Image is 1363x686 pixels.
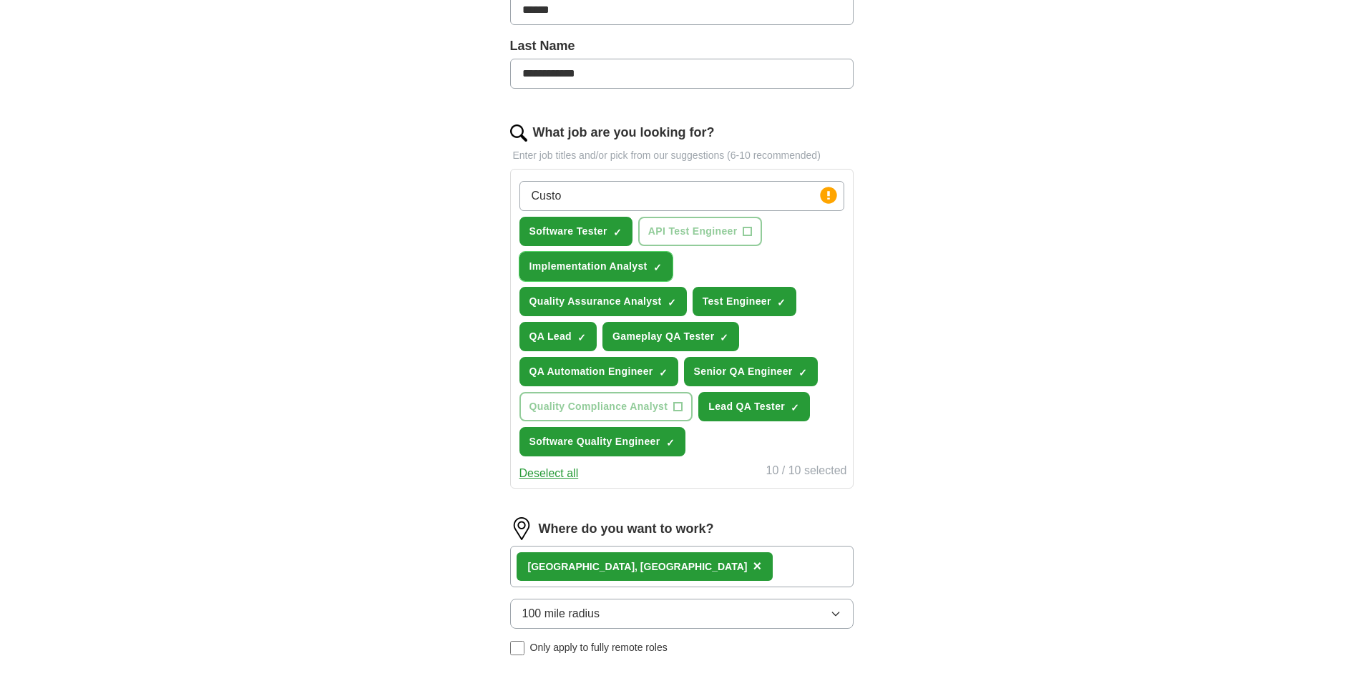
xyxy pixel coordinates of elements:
[753,558,761,574] span: ×
[519,217,632,246] button: Software Tester✓
[684,357,818,386] button: Senior QA Engineer✓
[638,217,763,246] button: API Test Engineer
[510,36,854,56] label: Last Name
[510,148,854,163] p: Enter job titles and/or pick from our suggestions (6-10 recommended)
[602,322,739,351] button: Gameplay QA Tester✓
[529,224,607,239] span: Software Tester
[612,329,714,344] span: Gameplay QA Tester
[519,427,685,456] button: Software Quality Engineer✓
[703,294,771,309] span: Test Engineer
[519,392,693,421] button: Quality Compliance Analyst
[519,181,844,211] input: Type a job title and press enter
[577,332,586,343] span: ✓
[659,367,668,378] span: ✓
[648,224,738,239] span: API Test Engineer
[519,357,678,386] button: QA Automation Engineer✓
[777,297,786,308] span: ✓
[613,227,622,238] span: ✓
[528,559,748,574] div: [GEOGRAPHIC_DATA], [GEOGRAPHIC_DATA]
[519,322,597,351] button: QA Lead✓
[720,332,728,343] span: ✓
[529,259,648,274] span: Implementation Analyst
[693,287,796,316] button: Test Engineer✓
[522,605,600,622] span: 100 mile radius
[668,297,676,308] span: ✓
[510,124,527,142] img: search.png
[519,287,687,316] button: Quality Assurance Analyst✓
[530,640,668,655] span: Only apply to fully remote roles
[529,329,572,344] span: QA Lead
[791,402,799,413] span: ✓
[666,437,675,449] span: ✓
[694,364,793,379] span: Senior QA Engineer
[519,465,579,482] button: Deselect all
[510,517,533,540] img: location.png
[766,462,847,482] div: 10 / 10 selected
[533,123,715,142] label: What job are you looking for?
[529,364,653,379] span: QA Automation Engineer
[698,392,810,421] button: Lead QA Tester✓
[510,641,524,655] input: Only apply to fully remote roles
[510,599,854,629] button: 100 mile radius
[798,367,807,378] span: ✓
[529,294,662,309] span: Quality Assurance Analyst
[529,434,660,449] span: Software Quality Engineer
[519,252,673,281] button: Implementation Analyst✓
[529,399,668,414] span: Quality Compliance Analyst
[539,519,714,539] label: Where do you want to work?
[653,262,662,273] span: ✓
[753,556,761,577] button: ×
[708,399,785,414] span: Lead QA Tester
